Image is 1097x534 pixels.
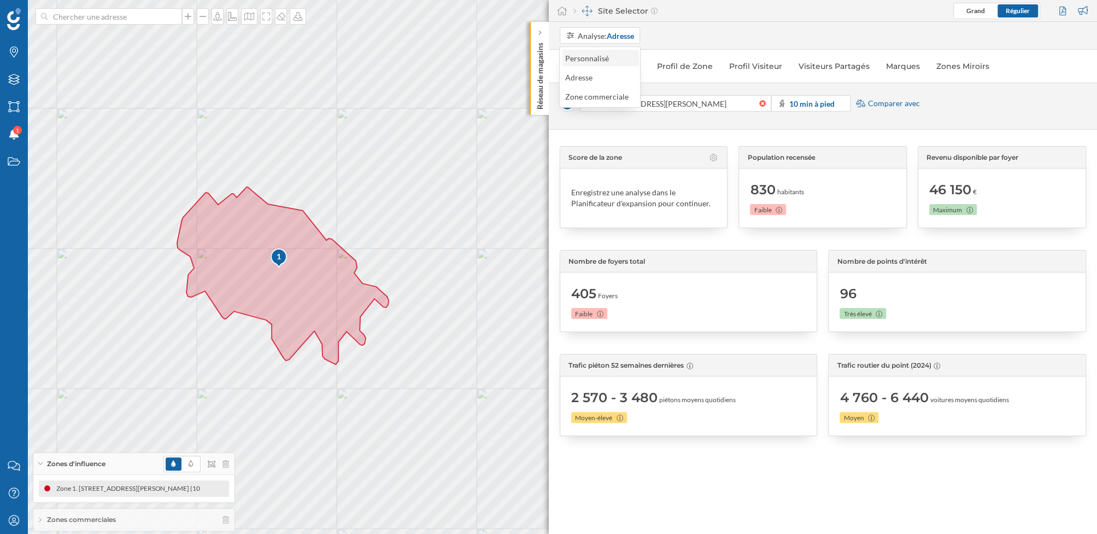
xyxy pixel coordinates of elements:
[23,8,62,18] span: Support
[881,57,925,75] a: Marques
[747,153,815,162] span: Population recensée
[270,248,289,269] img: pois-map-marker.svg
[750,181,775,199] span: 830
[573,5,658,16] div: Site Selector
[568,361,684,370] span: Trafic piéton 52 semaines dernières
[930,395,1008,405] span: voitures moyens quotidiens
[1006,7,1030,15] span: Régulier
[7,8,21,30] img: Logo Geoblink
[868,98,920,109] span: Comparer avec
[565,92,629,101] div: Zone commerciale
[578,30,634,42] div: Analyse:
[568,153,622,162] span: Score de la zone
[840,285,856,303] span: 96
[933,205,962,215] span: Maximum
[837,257,926,266] span: Nombre de points d'intérêt
[777,187,803,197] span: habitants
[973,187,977,197] span: €
[966,7,985,15] span: Grand
[56,483,239,494] div: Zone 1. [STREET_ADDRESS][PERSON_NAME] (10 min À pied)
[270,248,286,268] div: 1
[575,413,612,423] span: Moyen-élevé
[793,57,875,75] a: Visiteurs Partagés
[724,57,788,75] a: Profil Visiteur
[47,515,116,525] span: Zones commerciales
[840,389,928,407] span: 4 760 - 6 440
[837,361,931,370] span: Trafic routier du point (2024)
[582,5,593,16] img: dashboards-manager.svg
[931,57,995,75] a: Zones Miroirs
[926,153,1018,162] span: Revenu disponible par foyer
[270,251,288,262] div: 1
[571,389,658,407] span: 2 570 - 3 480
[565,54,609,63] div: Personnalisé
[16,125,19,136] span: 1
[47,459,105,469] span: Zones d'influence
[754,205,771,215] span: Faible
[659,395,736,405] span: piétons moyens quotidiens
[843,309,871,319] span: Très élevé
[652,57,718,75] a: Profil de Zone
[571,285,596,303] span: 405
[929,181,971,199] span: 46 150
[571,187,717,209] div: Enregistrez une analyse dans le Planificateur d'expansion pour continuer.
[843,413,864,423] span: Moyen
[575,309,593,319] span: Faible
[565,73,593,82] div: Adresse
[598,291,618,301] span: Foyers
[568,257,645,266] span: Nombre de foyers total
[789,99,835,108] strong: 10 min à pied
[607,31,634,40] strong: Adresse
[534,38,545,109] p: Réseau de magasins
